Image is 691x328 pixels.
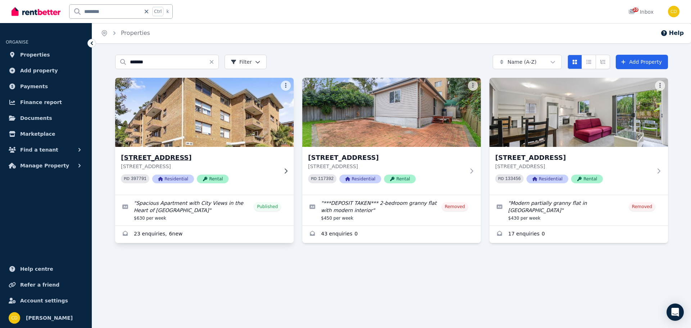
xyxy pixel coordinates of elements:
[6,278,86,292] a: Refer a friend
[20,265,53,273] span: Help centre
[468,81,478,91] button: More options
[20,130,55,138] span: Marketplace
[384,175,416,183] span: Rental
[633,8,638,12] span: 10
[225,55,267,69] button: Filter
[131,176,146,181] code: 397791
[308,153,465,163] h3: [STREET_ADDRESS]
[495,163,652,170] p: [STREET_ADDRESS]
[668,6,679,17] img: Chris Dimitropoulos
[6,48,86,62] a: Properties
[489,226,668,243] a: Enquiries for 30B Wolli Creek Road, Banksia
[616,55,668,69] a: Add Property
[197,175,229,183] span: Rental
[20,280,59,289] span: Refer a friend
[124,177,130,181] small: PID
[660,29,684,37] button: Help
[111,76,298,149] img: 1/10 Banksia Rd, Caringbah
[121,163,278,170] p: [STREET_ADDRESS]
[26,314,73,322] span: [PERSON_NAME]
[281,81,291,91] button: More options
[20,161,69,170] span: Manage Property
[498,177,504,181] small: PID
[6,40,28,45] span: ORGANISE
[568,55,610,69] div: View options
[6,127,86,141] a: Marketplace
[6,63,86,78] a: Add property
[489,195,668,225] a: Edit listing: Modern partially granny flat in Banksia
[92,23,159,43] nav: Breadcrumb
[152,7,163,16] span: Ctrl
[121,153,278,163] h3: [STREET_ADDRESS]
[209,55,219,69] button: Clear search
[493,55,562,69] button: Name (A-Z)
[489,78,668,195] a: 30B Wolli Creek Road, Banksia[STREET_ADDRESS][STREET_ADDRESS]PID 133456ResidentialRental
[20,296,68,305] span: Account settings
[20,98,62,107] span: Finance report
[568,55,582,69] button: Card view
[6,262,86,276] a: Help centre
[6,79,86,94] a: Payments
[6,158,86,173] button: Manage Property
[308,163,465,170] p: [STREET_ADDRESS]
[20,145,58,154] span: Find a tenant
[596,55,610,69] button: Expanded list view
[20,66,58,75] span: Add property
[115,78,294,195] a: 1/10 Banksia Rd, Caringbah[STREET_ADDRESS][STREET_ADDRESS]PID 397791ResidentialRental
[505,176,521,181] code: 133456
[302,226,481,243] a: Enquiries for 30B Wolli Creek Road, Banksia
[667,304,684,321] div: Open Intercom Messenger
[302,195,481,225] a: Edit listing: ***DEPOSIT TAKEN*** 2-bedroom granny flat with modern interior
[20,82,48,91] span: Payments
[166,9,169,14] span: k
[339,175,381,183] span: Residential
[527,175,568,183] span: Residential
[655,81,665,91] button: More options
[495,153,652,163] h3: [STREET_ADDRESS]
[20,50,50,59] span: Properties
[571,175,603,183] span: Rental
[507,58,537,66] span: Name (A-Z)
[302,78,481,147] img: 30B Wolli Creek Road, Banksia
[628,8,654,15] div: Inbox
[311,177,317,181] small: PID
[152,175,194,183] span: Residential
[9,312,20,324] img: Chris Dimitropoulos
[6,293,86,308] a: Account settings
[6,111,86,125] a: Documents
[115,226,294,243] a: Enquiries for 1/10 Banksia Rd, Caringbah
[582,55,596,69] button: Compact list view
[302,78,481,195] a: 30B Wolli Creek Road, Banksia[STREET_ADDRESS][STREET_ADDRESS]PID 117392ResidentialRental
[6,95,86,109] a: Finance report
[231,58,252,66] span: Filter
[121,30,150,36] a: Properties
[318,176,334,181] code: 117392
[20,114,52,122] span: Documents
[489,78,668,147] img: 30B Wolli Creek Road, Banksia
[6,143,86,157] button: Find a tenant
[12,6,60,17] img: RentBetter
[115,195,294,225] a: Edit listing: Spacious Apartment with City Views in the Heart of Caringbah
